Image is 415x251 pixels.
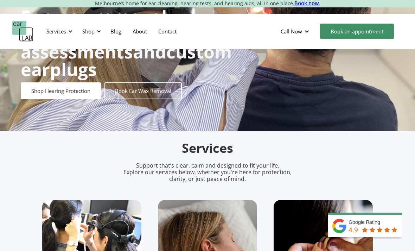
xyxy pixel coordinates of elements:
div: Call Now [281,28,302,35]
div: Call Now [275,21,317,42]
div: Services [46,28,66,35]
h2: Services [42,140,373,157]
a: Blog [105,21,127,42]
div: Services [42,21,75,42]
strong: custom earplugs [21,40,232,81]
a: Book Ear Wax Removal [104,82,182,99]
a: home [12,21,33,42]
p: Support that’s clear, calm and designed to fit your life. Explore our services below, whether you... [114,162,301,183]
div: Shop [78,21,103,42]
h1: and [21,8,232,78]
a: Shop Hearing Protection [21,82,101,99]
a: About [127,21,153,42]
div: Shop [82,28,95,35]
a: Book an appointment [320,24,394,39]
a: Contact [153,21,182,42]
